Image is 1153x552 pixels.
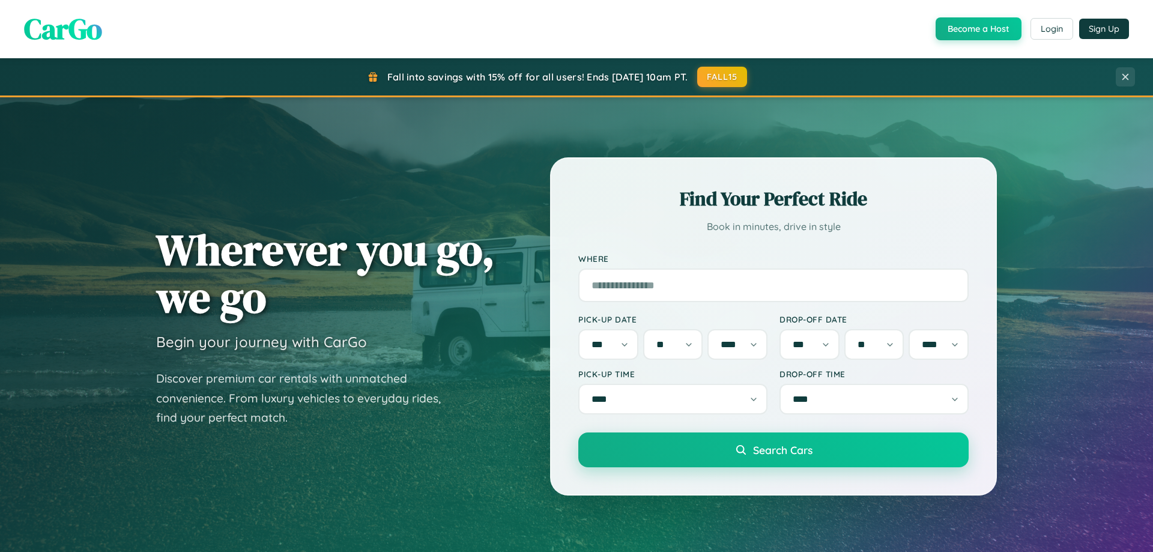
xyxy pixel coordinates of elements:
button: Become a Host [936,17,1021,40]
span: CarGo [24,9,102,49]
label: Pick-up Time [578,369,767,379]
label: Pick-up Date [578,314,767,324]
label: Drop-off Date [779,314,969,324]
span: Fall into savings with 15% off for all users! Ends [DATE] 10am PT. [387,71,688,83]
button: Login [1030,18,1073,40]
p: Book in minutes, drive in style [578,218,969,235]
h3: Begin your journey with CarGo [156,333,367,351]
label: Drop-off Time [779,369,969,379]
button: Sign Up [1079,19,1129,39]
label: Where [578,253,969,264]
span: Search Cars [753,443,813,456]
button: Search Cars [578,432,969,467]
button: FALL15 [697,67,748,87]
h2: Find Your Perfect Ride [578,186,969,212]
p: Discover premium car rentals with unmatched convenience. From luxury vehicles to everyday rides, ... [156,369,456,428]
h1: Wherever you go, we go [156,226,495,321]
